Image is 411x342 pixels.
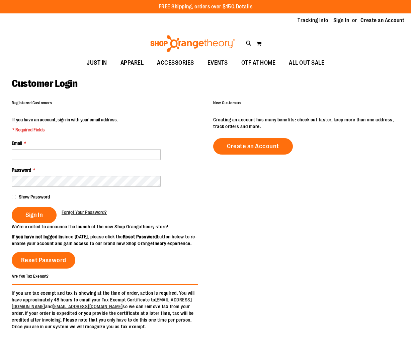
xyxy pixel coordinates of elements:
[289,55,324,70] span: ALL OUT SALE
[53,304,122,309] a: [EMAIL_ADDRESS][DOMAIN_NAME]
[360,17,405,24] a: Create an Account
[149,35,236,52] img: Shop Orangetheory
[227,142,279,150] span: Create an Account
[12,167,31,173] span: Password
[241,55,276,70] span: OTF AT HOME
[333,17,349,24] a: Sign In
[208,55,228,70] span: EVENTS
[236,4,253,10] a: Details
[123,234,157,239] strong: Reset Password
[12,207,57,223] button: Sign In
[120,55,144,70] span: APPAREL
[12,116,118,133] legend: If you have an account, sign in with your email address.
[12,126,118,133] span: * Required Fields
[21,256,66,264] span: Reset Password
[25,211,43,219] span: Sign In
[12,101,52,105] strong: Registered Customers
[12,234,62,239] strong: If you have not logged in
[12,274,49,279] strong: Are You Tax Exempt?
[62,209,107,216] a: Forgot Your Password?
[213,116,399,130] p: Creating an account has many benefits: check out faster, keep more than one address, track orders...
[12,140,22,146] span: Email
[12,252,75,269] a: Reset Password
[19,194,50,199] span: Show Password
[298,17,328,24] a: Tracking Info
[12,233,205,247] p: since [DATE], please click the button below to re-enable your account and gain access to our bran...
[12,223,205,230] p: We’re excited to announce the launch of the new Shop Orangetheory store!
[213,101,242,105] strong: New Customers
[87,55,107,70] span: JUST IN
[12,290,198,330] p: If you are tax exempt and tax is showing at the time of order, action is required. You will have ...
[159,3,253,11] p: FREE Shipping, orders over $150.
[213,138,293,155] a: Create an Account
[157,55,194,70] span: ACCESSORIES
[12,78,77,89] span: Customer Login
